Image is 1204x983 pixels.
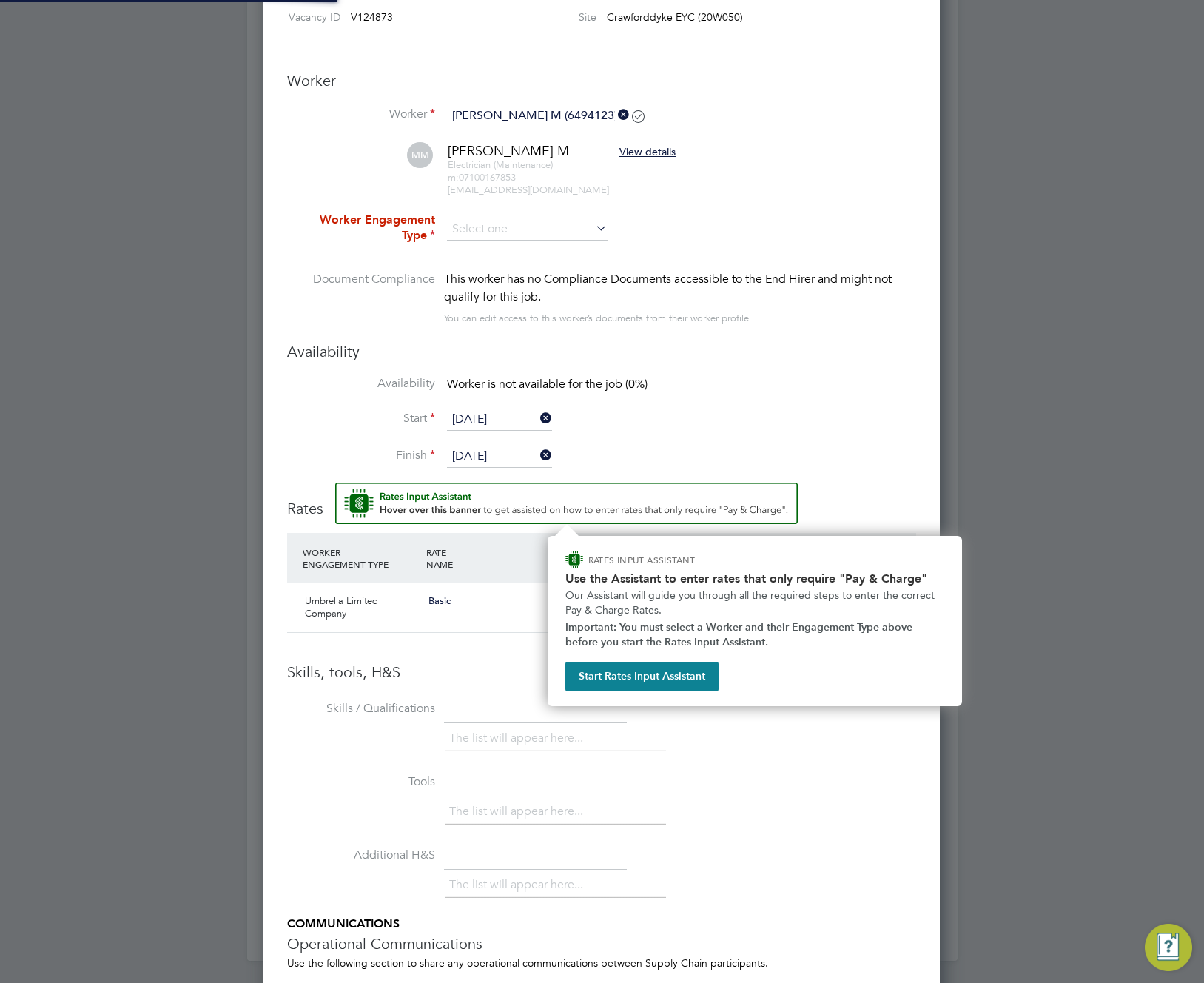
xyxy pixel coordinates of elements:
[287,956,916,970] div: Use the following section to share any operational communications between Supply Chain participants.
[287,376,435,392] label: Availability
[565,662,719,691] button: Start Rates Input Assistant
[428,594,451,607] span: Basic
[287,448,435,463] label: Finish
[281,10,340,24] label: Vacancy ID
[448,158,553,171] span: Electrician (Maintenance)
[565,571,944,586] h2: Use the Assistant to enter rates that only require "Pay & Charge"
[447,409,552,431] input: Select one
[287,71,916,90] h3: Worker
[287,916,916,932] h5: COMMUNICATIONS
[447,105,630,127] input: Search for...
[335,483,798,524] button: Rate Assistant
[287,107,435,122] label: Worker
[447,218,608,241] input: Select one
[351,10,393,24] span: V124873
[447,377,648,392] span: Worker is not available for the job (0%)
[444,270,916,306] div: This worker has no Compliance Documents accessible to the End Hirer and might not qualify for thi...
[287,270,435,324] label: Document Compliance
[548,536,962,706] div: How to input Rates that only require Pay & Charge
[588,554,774,566] p: RATES INPUT ASSISTANT
[565,621,915,648] strong: Important: You must select a Worker and their Engagement Type above before you start the Rates In...
[287,934,916,953] h3: Operational Communications
[619,145,676,158] span: View details
[299,539,423,577] div: WORKER ENGAGEMENT TYPE
[447,446,552,468] input: Select one
[512,10,596,24] label: Site
[423,539,546,577] div: RATE NAME
[1145,924,1192,971] button: Engage Resource Center
[449,875,589,895] li: The list will appear here...
[287,774,435,790] label: Tools
[287,701,435,717] label: Skills / Qualifications
[449,728,589,748] li: The list will appear here...
[449,802,589,822] li: The list will appear here...
[287,662,916,682] h3: Skills, tools, H&S
[407,142,433,168] span: MM
[448,171,516,184] span: 07100167853
[565,588,944,617] p: Our Assistant will guide you through all the required steps to enter the correct Pay & Charge Rates.
[287,483,916,518] h3: Rates
[565,551,583,568] img: ENGAGE Assistant Icon
[448,171,459,184] span: m:
[287,411,435,426] label: Start
[448,184,609,196] span: [EMAIL_ADDRESS][DOMAIN_NAME]
[607,10,743,24] span: Crawforddyke EYC (20W050)
[305,594,378,620] span: Umbrella Limited Company
[546,539,645,577] div: RATE TYPE
[287,848,435,863] label: Additional H&S
[444,309,752,327] div: You can edit access to this worker’s documents from their worker profile.
[448,142,569,159] span: [PERSON_NAME] M
[287,212,435,244] label: Worker Engagement Type
[287,342,916,361] h3: Availability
